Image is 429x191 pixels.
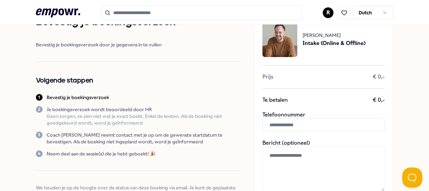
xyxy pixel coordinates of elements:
span: € 0,- [373,97,385,103]
iframe: Help Scout Beacon - Open [402,168,422,188]
span: [PERSON_NAME] [303,32,366,39]
span: Intake (Online & Offline) [303,39,366,48]
div: 1 [36,94,43,101]
button: R [323,7,333,18]
p: Neem deel aan de sessie(s) die je hebt geboekt! 🎉 [47,150,156,157]
p: Bevestig je boekingsverzoek [47,94,109,101]
p: Coach [PERSON_NAME] neemt contact met je op om de gewenste startdatum te bevestigen. Als de boeki... [47,132,241,145]
span: Te betalen [262,97,288,103]
div: 3 [36,132,43,138]
span: Bevestig je boekingsverzoek door je gegevens in te vullen [36,41,241,48]
p: Geen zorgen, ze zien niet wat je exact boekt. Enkel de kosten. Als de boeking niet goedgekeurd wo... [47,113,241,126]
input: Search for products, categories or subcategories [101,5,302,20]
p: Je boekingsverzoek wordt beoordeeld door HR [47,106,241,113]
span: Prijs [262,74,273,80]
div: 2 [36,106,43,113]
div: 4 [36,150,43,157]
h2: Volgende stappen [36,75,241,86]
img: package image [262,22,297,57]
span: € 0,- [373,74,385,80]
div: Telefoonnummer [262,111,385,132]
